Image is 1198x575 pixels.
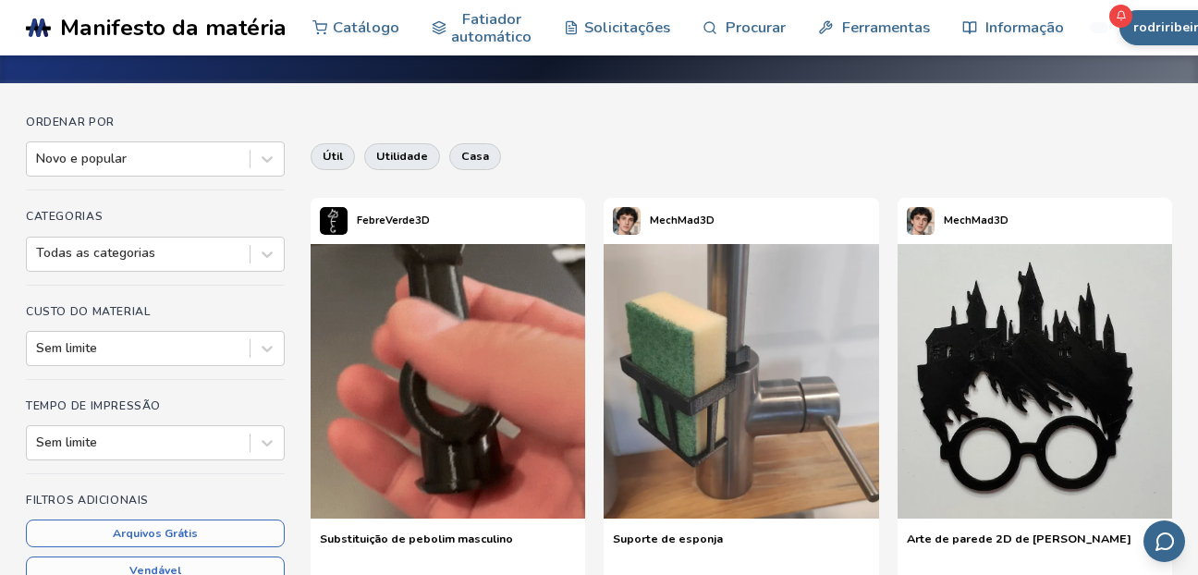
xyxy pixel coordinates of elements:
button: utilidade [364,143,440,169]
input: Todas as categorias [36,246,40,261]
font: Ferramentas [842,18,930,36]
span: Manifesto da matéria [60,15,287,41]
font: Solicitações [584,18,670,36]
input: Sem limite [36,435,40,450]
input: Novo e popular [36,152,40,166]
a: Arte de parede 2D de [PERSON_NAME] [907,532,1131,559]
a: Suporte de esponja [613,532,723,559]
h4: Tempo de impressão [26,399,285,412]
p: MechMad3D [650,211,715,230]
img: Perfil de FeverGreen3D [320,207,348,235]
button: útil [311,143,355,169]
font: Catálogo [333,18,399,36]
a: Perfil de MechMad3DMechMad3D [898,198,1018,244]
font: Fatiador automático [451,10,532,46]
font: Procurar [726,18,786,36]
font: Informação [985,18,1064,36]
a: Perfil de FeverGreen3DFebreVerde3D [311,198,439,244]
h4: Filtros adicionais [26,494,285,507]
input: Sem limite [36,341,40,356]
a: Substituição de pebolim masculino [320,532,513,559]
p: FebreVerde3D [357,211,430,230]
img: Perfil de MechMad3D [907,207,935,235]
button: Casa [449,143,501,169]
button: Arquivos Grátis [26,520,285,547]
h4: Custo do material [26,305,285,318]
a: Perfil de MechMad3DMechMad3D [604,198,724,244]
h4: Ordenar por [26,116,285,128]
button: Envie feedback por e-mail [1143,520,1185,562]
img: Perfil de MechMad3D [613,207,641,235]
h4: Categorias [26,210,285,223]
p: MechMad3D [944,211,1009,230]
